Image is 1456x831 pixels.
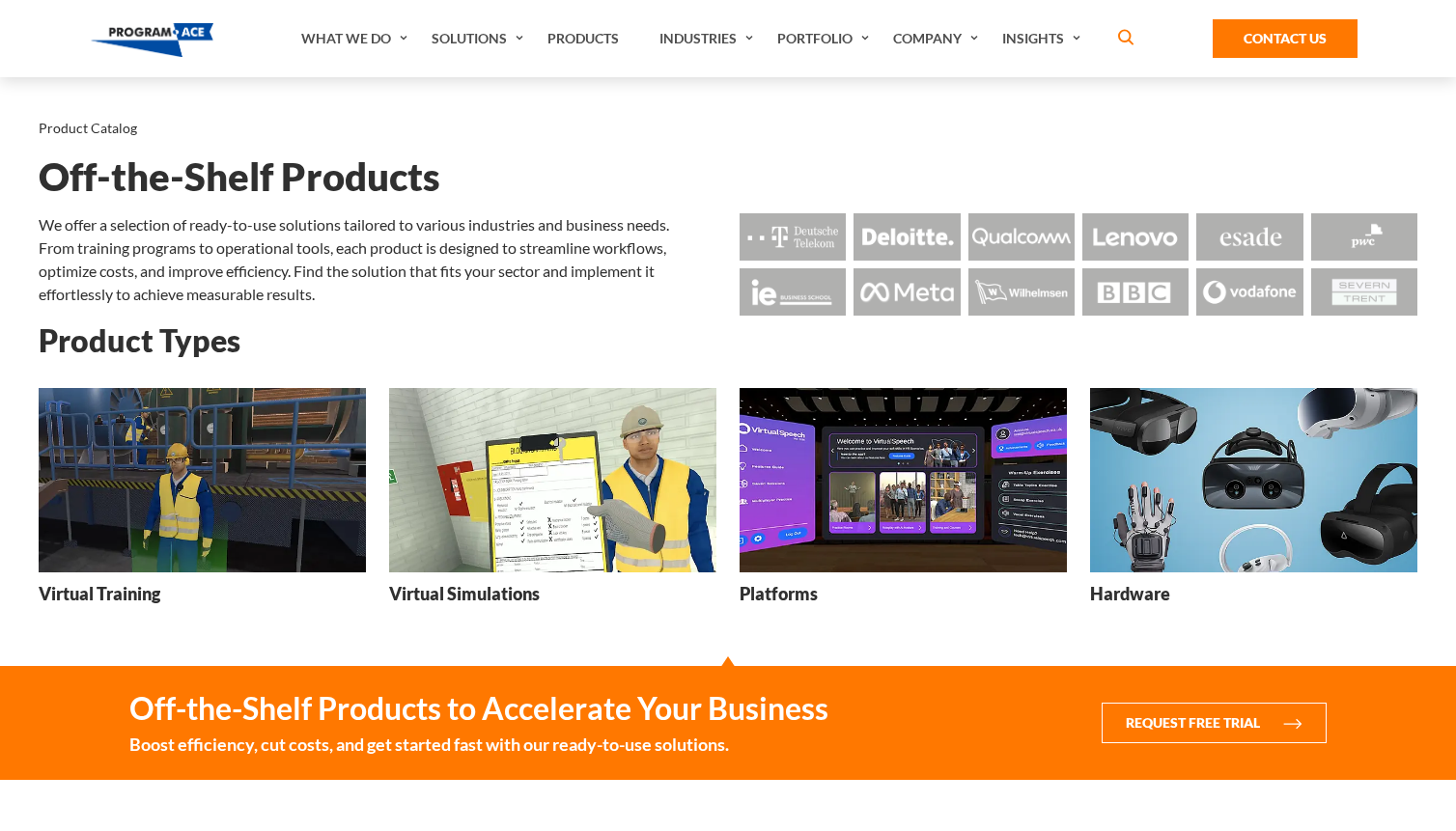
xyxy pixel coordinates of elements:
small: Boost efficiency, cut costs, and get started fast with our ready-to-use solutions. [129,732,828,757]
a: Virtual Simulations [389,388,716,620]
p: We offer a selection of ready-to-use solutions tailored to various industries and business needs. [39,213,716,236]
img: Logo - Lenovo [1082,213,1189,261]
img: Logo - Ie Business School [740,268,846,316]
img: Virtual Training [39,388,366,572]
img: Logo - Meta [854,268,960,316]
a: Virtual Training [39,388,366,620]
img: Logo - BBC [1082,268,1189,316]
strong: Off-the-Shelf Products to Accelerate Your Business [129,689,828,728]
a: Hardware [1090,388,1417,620]
img: Logo - Pwc [1311,213,1417,261]
h3: Virtual Training [39,582,160,606]
img: Logo - Esade [1196,213,1302,261]
img: Logo - Seven Trent [1311,268,1417,316]
img: Platforms [740,388,1067,572]
img: Logo - Wilhemsen [968,268,1075,316]
img: Program-Ace [91,23,213,57]
h3: Virtual Simulations [389,582,540,606]
p: From training programs to operational tools, each product is designed to streamline workflows, op... [39,236,716,306]
h3: Hardware [1090,582,1170,606]
button: Request Free Trial [1102,703,1327,743]
a: Contact Us [1213,19,1358,58]
nav: breadcrumb [39,116,1417,141]
img: Virtual Simulations [389,388,716,572]
img: Hardware [1090,388,1417,572]
img: Logo - Deloitte [854,213,960,261]
h2: Product Types [39,323,1417,357]
h3: Platforms [740,582,818,606]
img: Logo - Vodafone [1196,268,1302,316]
h1: Off-the-Shelf Products [39,160,1417,194]
li: Product Catalog [39,116,137,141]
a: Platforms [740,388,1067,620]
img: Logo - Qualcomm [968,213,1075,261]
img: Logo - Deutsche Telekom [740,213,846,261]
